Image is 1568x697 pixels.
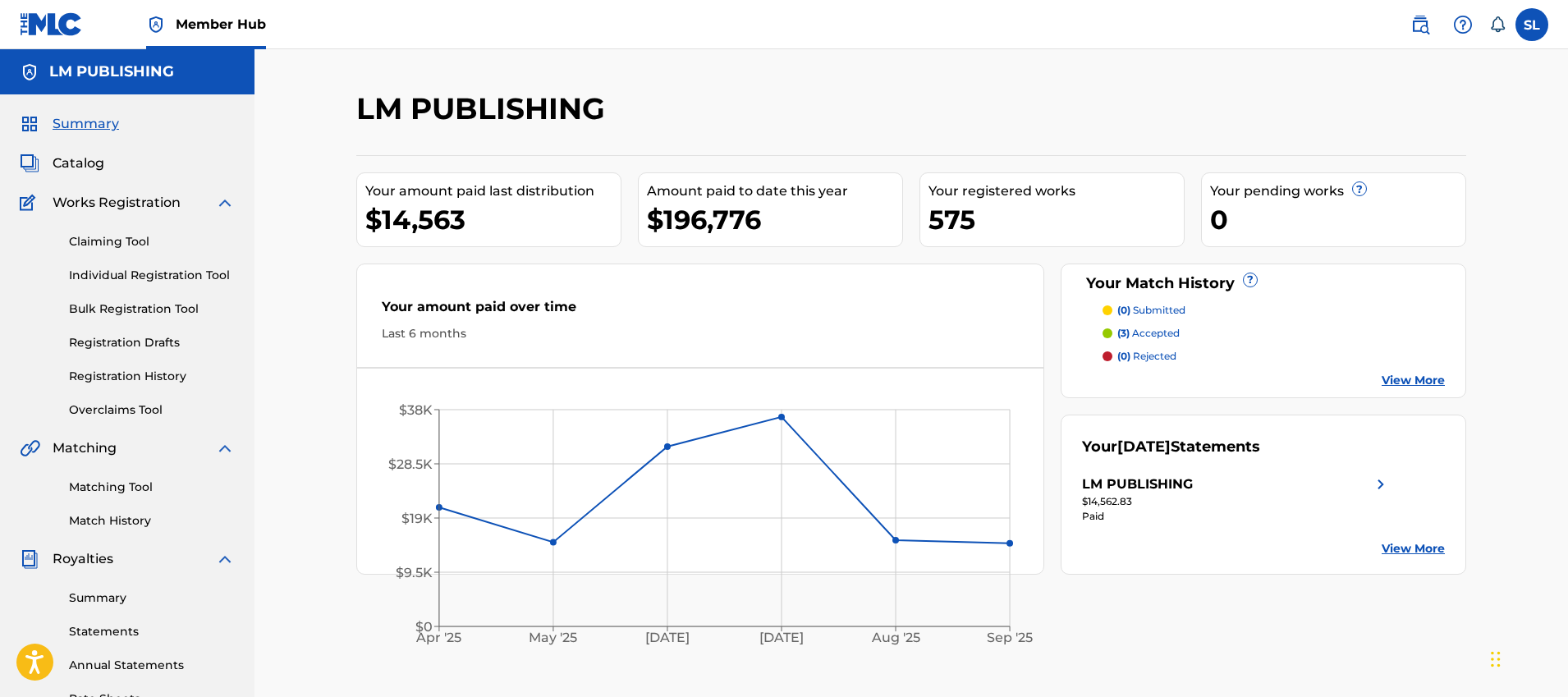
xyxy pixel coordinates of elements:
div: User Menu [1515,8,1548,41]
a: Bulk Registration Tool [69,300,235,318]
div: Arrastrar [1491,635,1501,684]
tspan: $28.5K [388,456,433,472]
a: Registration Drafts [69,334,235,351]
tspan: [DATE] [760,631,805,646]
img: Matching [20,438,40,458]
span: (0) [1117,350,1130,362]
tspan: $19K [401,511,433,526]
span: Royalties [53,549,113,569]
tspan: Aug '25 [871,631,920,646]
img: Catalog [20,154,39,173]
p: accepted [1117,326,1180,341]
div: Help [1447,8,1479,41]
a: (3) accepted [1103,326,1446,341]
tspan: $9.5K [396,565,433,580]
img: Accounts [20,62,39,82]
div: Your amount paid last distribution [365,181,621,201]
div: LM PUBLISHING [1082,475,1193,494]
div: Your pending works [1210,181,1465,201]
div: $196,776 [647,201,902,238]
p: rejected [1117,349,1176,364]
a: Matching Tool [69,479,235,496]
img: MLC Logo [20,12,83,36]
a: Public Search [1404,8,1437,41]
span: Catalog [53,154,104,173]
img: Royalties [20,549,39,569]
a: Claiming Tool [69,233,235,250]
span: (0) [1117,304,1130,316]
tspan: Apr '25 [416,631,462,646]
a: View More [1382,540,1445,557]
img: Summary [20,114,39,134]
tspan: $38K [399,402,433,418]
span: [DATE] [1117,438,1171,456]
span: (3) [1117,327,1130,339]
tspan: $0 [415,619,433,635]
img: expand [215,193,235,213]
a: (0) submitted [1103,303,1446,318]
img: expand [215,549,235,569]
div: Widget de chat [1486,618,1568,697]
p: submitted [1117,303,1185,318]
div: Amount paid to date this year [647,181,902,201]
div: Your registered works [928,181,1184,201]
span: Works Registration [53,193,181,213]
img: search [1410,15,1430,34]
div: 575 [928,201,1184,238]
span: Summary [53,114,119,134]
iframe: Chat Widget [1486,618,1568,697]
div: $14,563 [365,201,621,238]
img: right chevron icon [1371,475,1391,494]
span: Member Hub [176,15,266,34]
div: 0 [1210,201,1465,238]
span: ? [1353,182,1366,195]
a: Annual Statements [69,657,235,674]
a: View More [1382,372,1445,389]
tspan: May '25 [530,631,578,646]
a: LM PUBLISHINGright chevron icon$14,562.83Paid [1082,475,1391,524]
span: ? [1244,273,1257,287]
a: SummarySummary [20,114,119,134]
img: Top Rightsholder [146,15,166,34]
div: Notifications [1489,16,1506,33]
div: $14,562.83 [1082,494,1391,509]
a: (0) rejected [1103,349,1446,364]
tspan: [DATE] [645,631,690,646]
h5: LM PUBLISHING [49,62,174,81]
div: Your Match History [1082,273,1446,295]
div: Paid [1082,509,1391,524]
iframe: Resource Center [1522,452,1568,584]
a: Overclaims Tool [69,401,235,419]
a: Registration History [69,368,235,385]
div: Your amount paid over time [382,297,1019,325]
img: help [1453,15,1473,34]
div: Last 6 months [382,325,1019,342]
a: Summary [69,589,235,607]
div: Your Statements [1082,436,1260,458]
a: Statements [69,623,235,640]
span: Matching [53,438,117,458]
a: CatalogCatalog [20,154,104,173]
img: expand [215,438,235,458]
h2: LM PUBLISHING [356,90,613,127]
tspan: Sep '25 [988,631,1034,646]
a: Match History [69,512,235,530]
a: Individual Registration Tool [69,267,235,284]
img: Works Registration [20,193,41,213]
